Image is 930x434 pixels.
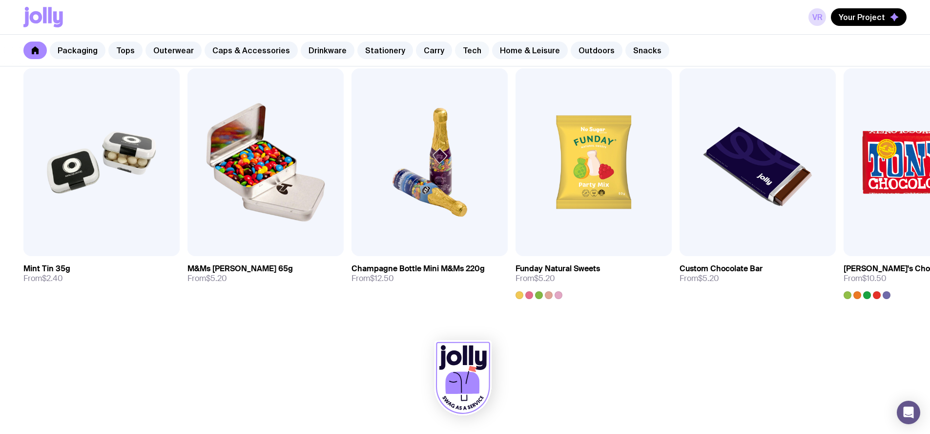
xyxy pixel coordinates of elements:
span: From [23,274,63,283]
span: $12.50 [370,273,394,283]
a: Champagne Bottle Mini M&Ms 220gFrom$12.50 [351,256,508,291]
a: VR [808,8,826,26]
a: Carry [416,42,452,59]
a: Tops [108,42,143,59]
a: Snacks [625,42,669,59]
h3: Custom Chocolate Bar [680,264,763,274]
button: Your Project [831,8,907,26]
span: Your Project [839,12,885,22]
div: Open Intercom Messenger [897,401,920,424]
a: Mint Tin 35gFrom$2.40 [23,256,180,291]
span: $5.20 [534,273,555,283]
span: $5.20 [206,273,227,283]
span: $10.50 [862,273,887,283]
a: Tech [455,42,489,59]
span: From [516,274,555,283]
a: Packaging [50,42,105,59]
span: $5.20 [698,273,719,283]
a: Outdoors [571,42,622,59]
span: From [844,274,887,283]
span: From [351,274,394,283]
span: $2.40 [42,273,63,283]
a: Drinkware [301,42,354,59]
a: Caps & Accessories [205,42,298,59]
h3: Mint Tin 35g [23,264,70,274]
h3: Funday Natural Sweets [516,264,600,274]
span: From [187,274,227,283]
a: M&Ms [PERSON_NAME] 65gFrom$5.20 [187,256,344,291]
a: Stationery [357,42,413,59]
h3: Champagne Bottle Mini M&Ms 220g [351,264,485,274]
a: Home & Leisure [492,42,568,59]
a: Outerwear [145,42,202,59]
a: Funday Natural SweetsFrom$5.20 [516,256,672,299]
span: From [680,274,719,283]
a: Custom Chocolate BarFrom$5.20 [680,256,836,291]
h3: M&Ms [PERSON_NAME] 65g [187,264,293,274]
